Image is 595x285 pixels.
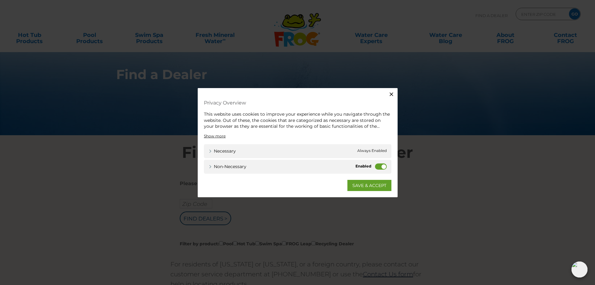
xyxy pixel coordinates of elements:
img: openIcon [571,261,588,278]
a: Show more [204,133,226,139]
h4: Privacy Overview [204,97,391,108]
span: Always Enabled [357,148,387,154]
a: Necessary [209,148,236,154]
div: This website uses cookies to improve your experience while you navigate through the website. Out ... [204,111,391,130]
a: SAVE & ACCEPT [347,180,391,191]
a: Non-necessary [209,163,246,170]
